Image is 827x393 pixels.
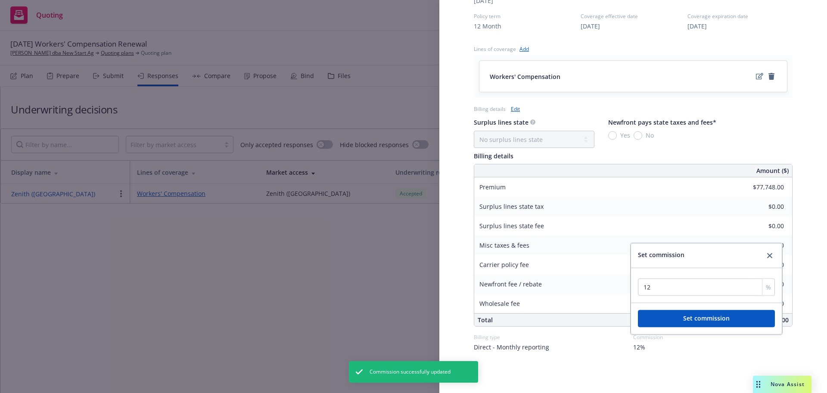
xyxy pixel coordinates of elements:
[646,131,654,140] span: No
[581,13,686,20] span: Coverage effective date
[479,183,506,191] span: Premium
[474,118,529,126] span: Surplus lines state
[511,104,520,113] a: Edit
[634,131,642,140] input: No
[479,261,529,269] span: Carrier policy fee
[608,131,617,140] input: Yes
[474,333,633,341] div: Billing type
[479,280,542,288] span: Newfront fee / rebate
[633,343,645,352] span: 12%
[765,250,775,261] a: close
[638,250,684,261] span: Set commission
[733,239,789,252] input: 0.00
[638,310,775,327] button: Set commission
[490,72,560,81] span: Workers' Compensation
[478,316,493,324] span: Total
[474,151,793,160] div: Billing details
[479,222,544,230] span: Surplus lines state fee
[474,105,506,113] div: Billing details
[683,314,730,322] span: Set commission
[581,22,600,31] button: [DATE]
[479,299,520,308] span: Wholesale fee
[687,22,707,31] button: [DATE]
[756,166,789,175] span: Amount ($)
[733,220,789,233] input: 0.00
[753,376,764,393] div: Drag to move
[474,343,549,352] span: Direct - Monthly reporting
[733,200,789,213] input: 0.00
[479,241,529,249] span: Misc taxes & fees
[474,45,516,53] div: Lines of coverage
[687,13,793,20] span: Coverage expiration date
[370,368,451,376] span: Commission successfully updated
[479,202,544,211] span: Surplus lines state tax
[766,71,777,82] a: remove
[519,44,529,53] a: Add
[733,181,789,194] input: 0.00
[608,118,716,126] span: Newfront pays state taxes and fees*
[620,131,630,140] span: Yes
[753,376,811,393] button: Nova Assist
[474,22,501,31] button: 12 Month
[771,380,805,388] span: Nova Assist
[766,283,771,292] span: %
[474,13,579,20] span: Policy term
[754,71,765,82] a: edit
